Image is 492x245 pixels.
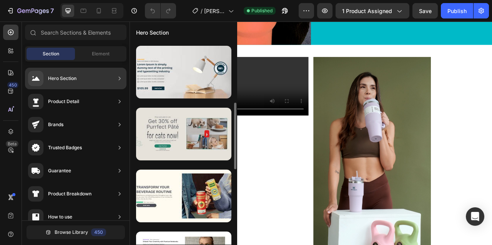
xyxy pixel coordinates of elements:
iframe: Design area [130,22,492,245]
div: Guarantee [48,167,71,175]
span: / [201,7,203,15]
div: Beta [6,141,18,147]
span: 1 product assigned [342,7,392,15]
button: 1 product assigned [336,3,409,18]
div: Open Intercom Messenger [466,207,484,226]
div: 450 [91,228,106,236]
span: Element [92,50,110,57]
div: Product Breakdown [48,190,91,198]
span: Save [419,8,432,14]
span: Browse Library [55,229,88,236]
div: 450 [7,82,18,88]
button: Browse Library450 [27,225,125,239]
span: [PERSON_NAME] [204,7,225,15]
button: Publish [441,3,473,18]
div: Product Detail [48,98,79,105]
div: Publish [447,7,467,15]
div: How to use [48,213,72,221]
p: 7 [50,6,54,15]
div: Undo/Redo [145,3,176,18]
span: Published [251,7,273,14]
button: 7 [3,3,57,18]
span: Section [43,50,59,57]
input: Search Sections & Elements [25,25,126,40]
div: Trusted Badges [48,144,82,152]
div: Brands [48,121,63,128]
button: Save [412,3,438,18]
div: Hero Section [48,75,76,82]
